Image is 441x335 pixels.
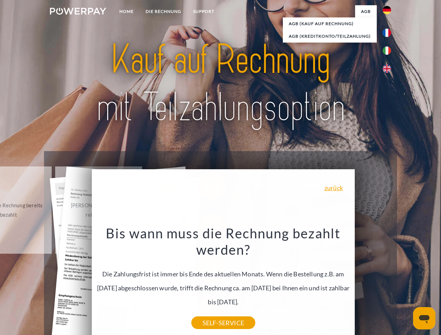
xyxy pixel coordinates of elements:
[113,5,140,18] a: Home
[50,8,106,15] img: logo-powerpay-white.svg
[383,65,391,73] img: en
[324,185,343,191] a: zurück
[413,307,435,329] iframe: Schaltfläche zum Öffnen des Messaging-Fensters
[96,225,351,323] div: Die Zahlungsfrist ist immer bis Ende des aktuellen Monats. Wenn die Bestellung z.B. am [DATE] abg...
[383,46,391,55] img: it
[283,30,377,43] a: AGB (Kreditkonto/Teilzahlung)
[67,33,374,134] img: title-powerpay_de.svg
[383,6,391,14] img: de
[59,201,138,219] div: [PERSON_NAME] wurde retourniert
[187,5,220,18] a: SUPPORT
[96,225,351,258] h3: Bis wann muss die Rechnung bezahlt werden?
[383,29,391,37] img: fr
[191,317,255,329] a: SELF-SERVICE
[140,5,187,18] a: DIE RECHNUNG
[355,5,377,18] a: agb
[283,17,377,30] a: AGB (Kauf auf Rechnung)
